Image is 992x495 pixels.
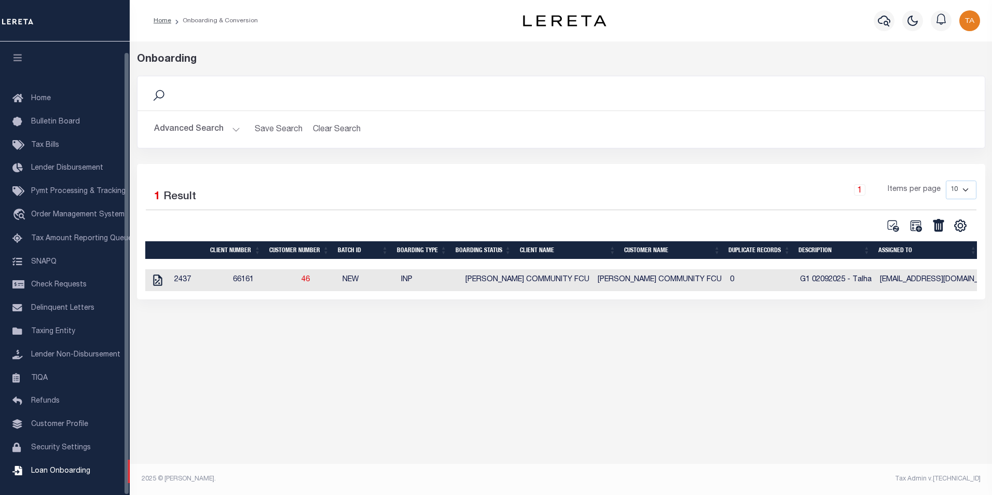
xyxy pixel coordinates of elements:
div: Tax Admin v.[TECHNICAL_ID] [569,474,981,484]
span: Lender Non-Disbursement [31,351,120,359]
button: Clear Search [309,119,365,140]
th: Boarding Type: activate to sort column ascending [393,241,451,259]
th: Boarding Status: activate to sort column ascending [451,241,516,259]
span: Taxing Entity [31,328,75,335]
th: Customer Name: activate to sort column ascending [620,241,724,259]
span: Pymt Processing & Tracking [31,188,126,195]
td: INP [397,269,461,291]
span: Check Requests [31,281,87,288]
div: Onboarding [137,52,985,67]
td: 2437 [170,269,229,291]
td: 66161 [229,269,297,291]
td: 0 [726,269,796,291]
span: Delinquent Letters [31,305,94,312]
button: Save Search [249,119,309,140]
label: Result [163,189,196,205]
th: Client Name: activate to sort column ascending [516,241,620,259]
td: [PERSON_NAME] COMMUNITY FCU [461,269,594,291]
span: Order Management System [31,211,125,218]
span: 1 [154,191,160,202]
span: Items per page [888,184,941,196]
span: Bulletin Board [31,118,80,126]
th: Description: activate to sort column ascending [794,241,874,259]
th: Batch ID: activate to sort column ascending [334,241,393,259]
span: Tax Amount Reporting Queue [31,235,132,242]
span: Loan Onboarding [31,467,90,475]
td: NEW [338,269,397,291]
a: 46 [301,276,310,283]
img: logo-dark.svg [523,15,606,26]
a: 1 [854,184,865,196]
th: Assigned To: activate to sort column ascending [874,241,981,259]
span: Home [31,95,51,102]
td: [PERSON_NAME] COMMUNITY FCU [594,269,726,291]
th: Client Number: activate to sort column ascending [206,241,265,259]
span: Security Settings [31,444,91,451]
i: travel_explore [12,209,29,222]
span: Tax Bills [31,142,59,149]
span: SNAPQ [31,258,57,265]
a: Home [154,18,171,24]
span: Customer Profile [31,421,88,428]
span: TIQA [31,374,48,381]
button: Advanced Search [154,119,240,140]
div: 2025 © [PERSON_NAME]. [134,474,561,484]
img: svg+xml;base64,PHN2ZyB4bWxucz0iaHR0cDovL3d3dy53My5vcmcvMjAwMC9zdmciIHBvaW50ZXItZXZlbnRzPSJub25lIi... [959,10,980,31]
td: G1 02092025 - Talha [796,269,876,291]
li: Onboarding & Conversion [171,16,258,25]
span: Refunds [31,397,60,405]
th: Customer Number: activate to sort column ascending [265,241,334,259]
th: Duplicate Records: activate to sort column ascending [724,241,794,259]
span: Lender Disbursement [31,164,103,172]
